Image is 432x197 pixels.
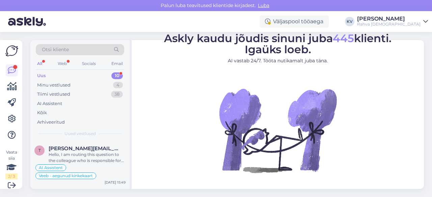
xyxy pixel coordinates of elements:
[37,72,46,79] div: Uus
[37,100,62,107] div: AI Assistent
[49,145,119,152] span: teele.jakobson2@gmail.com
[357,16,428,27] a: [PERSON_NAME]Rahva [DEMOGRAPHIC_DATA]
[37,109,47,116] div: Kõik
[164,57,391,64] p: AI vastab 24/7. Tööta nutikamalt juba täna.
[357,16,421,22] div: [PERSON_NAME]
[111,91,123,98] div: 38
[42,46,69,53] span: Otsi kliente
[345,17,354,26] div: KV
[256,2,271,8] span: Luba
[36,59,44,68] div: All
[110,59,124,68] div: Email
[5,45,18,56] img: Askly Logo
[37,82,71,89] div: Minu vestlused
[105,180,126,185] div: [DATE] 15:49
[64,131,96,137] span: Uued vestlused
[333,32,354,45] span: 445
[357,22,421,27] div: Rahva [DEMOGRAPHIC_DATA]
[56,59,68,68] div: Web
[37,91,70,98] div: Tiimi vestlused
[260,15,329,28] div: Väljaspool tööaega
[49,152,126,164] div: Hello, I am routing this question to the colleague who is responsible for this topic. The reply m...
[37,119,65,126] div: Arhiveeritud
[5,173,18,179] div: 2 / 3
[5,149,18,179] div: Vaata siia
[111,72,123,79] div: 10
[217,70,339,191] img: No Chat active
[39,166,63,170] span: AI Assistent
[38,148,41,153] span: t
[164,32,391,56] span: Askly kaudu jõudis sinuni juba klienti. Igaüks loeb.
[113,82,123,89] div: 4
[81,59,97,68] div: Socials
[39,174,93,178] span: Veeb - aegunud kinkekaart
